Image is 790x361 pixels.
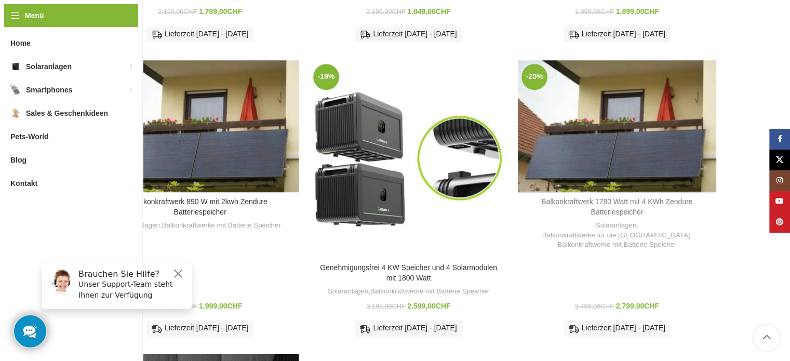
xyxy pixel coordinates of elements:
a: Solaranlagen [328,287,368,297]
span: CHF [644,7,659,16]
a: Balkonkraftwerk 1780 Watt mit 4 KWh Zendure Batteriespeicher [541,197,692,216]
span: CHF [227,302,242,310]
span: Smartphones [26,81,72,99]
bdi: 1.999,00 [575,8,614,16]
h6: Brauchen Sie Hilfe? [45,15,152,24]
bdi: 1.899,00 [616,7,659,16]
div: Lieferzeit [DATE] - [DATE] [355,320,462,336]
a: Genehmigungsfrei 4 KW Speicher und 4 Solarmodulen mit 1800 Watt [310,60,507,258]
a: Pinterest Social Link [769,212,790,233]
span: CHF [227,7,242,16]
a: Facebook Social Link [769,129,790,150]
bdi: 3.499,00 [575,303,614,310]
bdi: 2.599,00 [407,302,450,310]
a: Balkonkraftwerke mit Batterie Speicher [557,240,676,250]
bdi: 3.199,00 [366,303,405,310]
span: CHF [600,303,614,310]
img: Solaranlagen [10,61,21,72]
div: Lieferzeit [DATE] - [DATE] [564,320,671,336]
span: CHF [644,302,659,310]
a: Balkonkraftwerke mit Batterie Speicher [162,221,281,231]
img: Smartphones [10,85,21,95]
span: CHF [183,8,197,16]
div: Lieferzeit [DATE] - [DATE] [146,320,253,336]
a: Balkonkraftwerke mit Batterie Speicher [370,287,489,297]
a: Instagram Social Link [769,170,790,191]
span: Pets-World [10,127,49,146]
bdi: 1.849,00 [407,7,450,16]
bdi: 2.199,00 [366,8,405,16]
div: , [106,221,294,231]
div: , , [523,221,711,250]
span: Home [10,34,31,52]
bdi: 2.199,00 [158,8,197,16]
div: , [315,287,502,297]
span: CHF [436,7,451,16]
img: Sales & Geschenkideen [10,108,21,118]
span: -19% [313,64,339,90]
a: X Social Link [769,150,790,170]
div: Lieferzeit [DATE] - [DATE] [564,26,671,42]
a: Balkonkraftwerk 890 W mit 2kwh Zendure Batteriespeicher [133,197,267,216]
a: Genehmigungsfrei 4 KW Speicher und 4 Solarmodulen mit 1800 Watt [320,263,497,282]
span: Blog [10,151,26,169]
span: Menü [25,10,44,21]
a: Scroll to top button [754,325,780,351]
button: Close [138,13,151,25]
a: Balkonkraftwerke für die [GEOGRAPHIC_DATA] [542,231,690,240]
span: CHF [600,8,614,16]
a: Balkonkraftwerk 890 W mit 2kwh Zendure Batteriespeicher [101,60,299,193]
p: Unser Support-Team steht Ihnen zur Verfügung [45,24,152,46]
a: Solaranlagen [596,221,636,231]
span: -20% [521,64,547,90]
a: YouTube Social Link [769,191,790,212]
span: Solaranlagen [26,57,72,76]
bdi: 2.799,00 [616,302,659,310]
bdi: 1.999,00 [199,302,242,310]
span: Sales & Geschenkideen [26,104,108,123]
a: Balkonkraftwerk 1780 Watt mit 4 KWh Zendure Batteriespeicher [518,60,716,193]
span: CHF [436,302,451,310]
img: Customer service [15,15,41,41]
span: CHF [392,303,405,310]
div: Lieferzeit [DATE] - [DATE] [355,26,462,42]
bdi: 1.769,00 [199,7,242,16]
span: CHF [392,8,405,16]
div: Lieferzeit [DATE] - [DATE] [146,26,253,42]
span: Kontakt [10,174,37,193]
